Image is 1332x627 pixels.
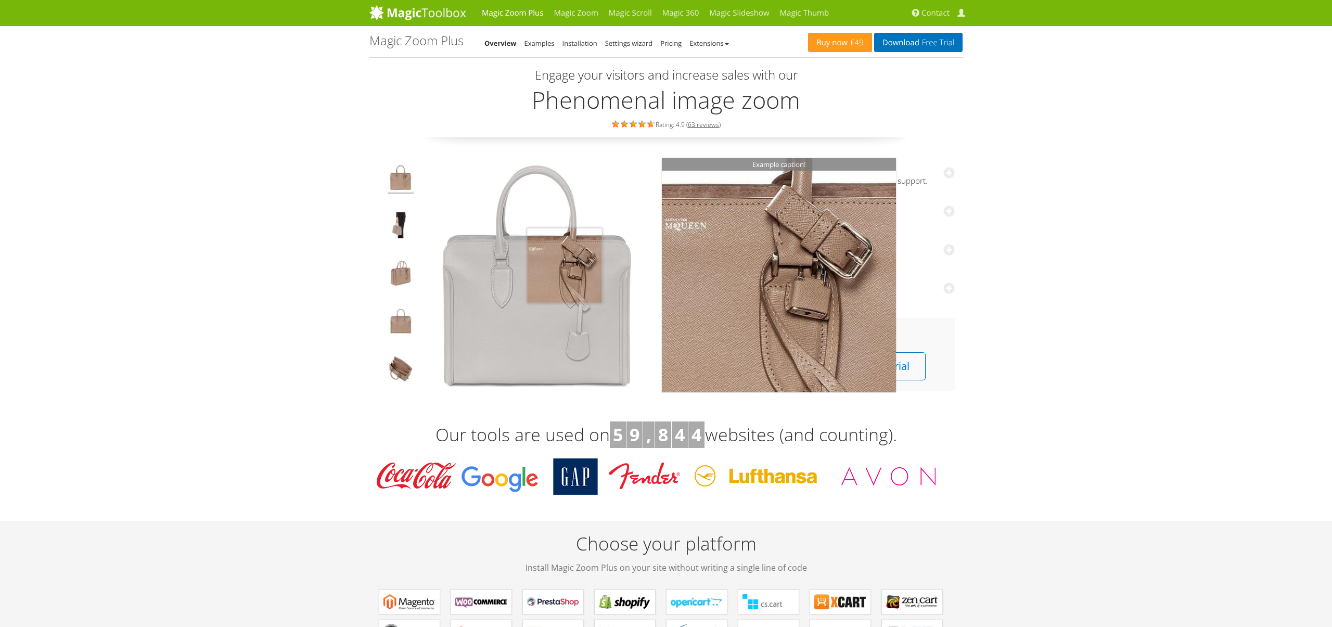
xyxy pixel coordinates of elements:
[369,458,947,495] img: Magic Toolbox Customers
[420,158,654,392] img: Magic Zoom Plus Demo
[921,8,950,18] span: Contact
[691,423,701,446] b: 4
[675,423,685,446] b: 4
[674,157,955,186] a: Adaptive and responsiveFully responsive image zoomer with mobile gestures and retina support.
[674,195,955,225] a: Fast and sophisticatedBeautifully refined and customizable with CSS
[674,272,955,302] a: Get started in minutesWithout writing a single line of code.
[630,423,639,446] b: 9
[388,308,414,337] img: Hover image zoom example
[689,39,728,48] a: Extensions
[369,5,466,20] img: MagicToolbox.com - Image tools for your website
[451,590,512,615] a: Magic Zoom Plus for WooCommerce
[674,291,955,302] span: Without writing a single line of code.
[808,33,872,52] a: Buy now£49
[383,594,436,610] b: Magic Zoom Plus for Magento
[599,594,651,610] b: Magic Zoom Plus for Shopify
[388,212,414,241] img: JavaScript image zoom example
[814,594,866,610] b: Magic Zoom Plus for X-Cart
[646,423,651,446] b: ,
[369,87,963,113] h2: Phenomenal image zoom
[703,352,793,380] a: View Pricing
[594,590,656,615] a: Magic Zoom Plus for Shopify
[666,590,727,615] a: Magic Zoom Plus for OpenCart
[742,594,795,610] b: Magic Zoom Plus for CS-Cart
[420,158,654,392] a: Magic Zoom Plus DemoMagic Zoom Plus Demo
[369,34,464,47] h1: Magic Zoom Plus
[562,39,597,48] a: Installation
[484,39,517,48] a: Overview
[738,590,799,615] a: Magic Zoom Plus for CS-Cart
[671,594,723,610] b: Magic Zoom Plus for OpenCart
[372,68,960,82] h3: Engage your visitors and increase sales with our
[919,39,954,47] span: Free Trial
[674,234,955,263] a: Used by the bestJoin the company of Google, Coca-Cola and 40,000+ others
[524,39,555,48] a: Examples
[674,253,955,263] span: Join the company of Google, Coca-Cola and 40,000+ others
[801,352,926,380] a: Download free trial
[886,594,938,610] b: Magic Zoom Plus for Zen Cart
[388,260,414,289] img: jQuery image zoom example
[674,214,955,225] span: Beautifully refined and customizable with CSS
[688,120,719,129] a: 63 reviews
[369,561,963,574] span: Install Magic Zoom Plus on your site without writing a single line of code
[674,176,955,186] span: Fully responsive image zoomer with mobile gestures and retina support.
[369,421,963,449] h3: Our tools are used on websites (and counting).
[379,590,440,615] a: Magic Zoom Plus for Magento
[874,33,963,52] a: DownloadFree Trial
[613,423,623,446] b: 5
[881,590,943,615] a: Magic Zoom Plus for Zen Cart
[388,356,414,385] img: JavaScript zoom tool example
[369,118,963,130] div: Rating: 4.9 ( )
[369,531,963,574] h2: Choose your platform
[660,39,682,48] a: Pricing
[684,327,944,340] h3: Get Magic Zoom Plus [DATE]!
[455,594,507,610] b: Magic Zoom Plus for WooCommerce
[658,423,668,446] b: 8
[605,39,653,48] a: Settings wizard
[810,590,871,615] a: Magic Zoom Plus for X-Cart
[388,164,414,194] img: Product image zoom example
[848,39,864,47] span: £49
[527,594,579,610] b: Magic Zoom Plus for PrestaShop
[522,590,584,615] a: Magic Zoom Plus for PrestaShop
